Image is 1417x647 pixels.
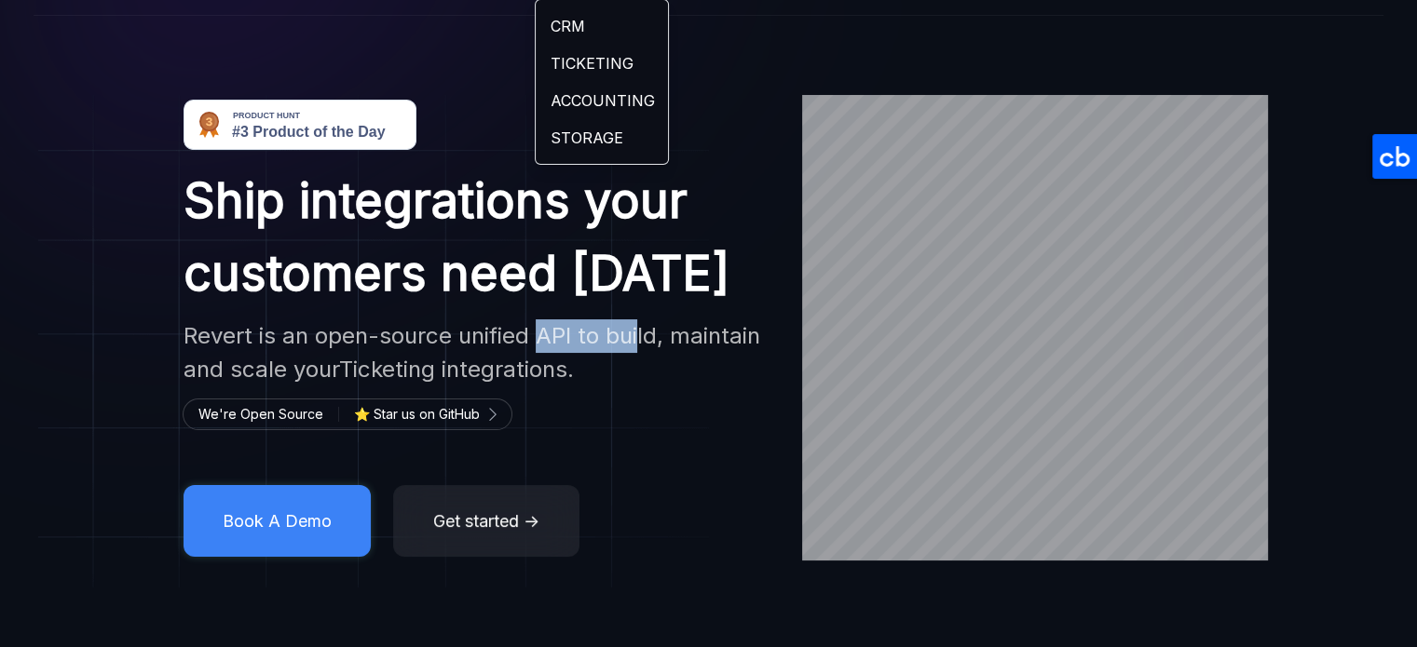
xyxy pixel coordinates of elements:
[184,100,416,150] img: Revert - Open-source unified API to build product integrations | Product Hunt
[339,356,435,383] span: Ticketing
[536,119,668,156] a: STORAGE
[536,45,668,82] a: TICKETING
[536,7,668,45] a: CRM
[184,165,769,310] h1: Ship integrations your customers need [DATE]
[38,95,709,587] img: image
[536,82,668,119] a: ACCOUNTING
[393,485,579,557] button: Get started →
[354,403,495,425] a: ⭐ Star us on GitHub
[184,319,769,386] h2: Revert is an open-source unified API to build, maintain and scale your integrations.
[184,485,371,557] button: Book A Demo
